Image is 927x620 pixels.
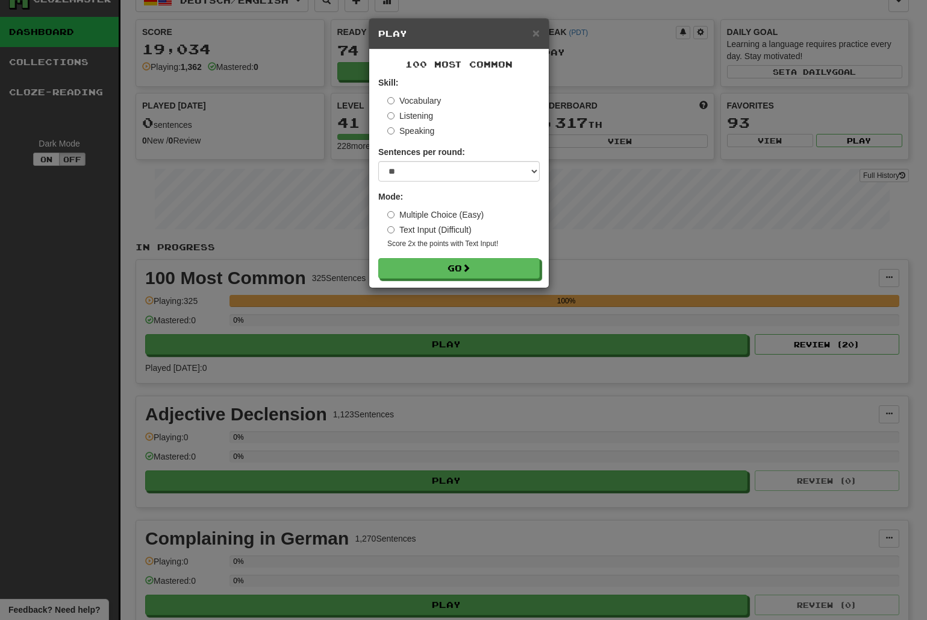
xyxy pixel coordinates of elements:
label: Text Input (Difficult) [387,224,472,236]
input: Text Input (Difficult) [387,226,395,233]
label: Sentences per round: [378,146,465,158]
h5: Play [378,28,540,40]
small: Score 2x the points with Text Input ! [387,239,540,249]
strong: Mode: [378,192,403,201]
strong: Skill: [378,78,398,87]
label: Multiple Choice (Easy) [387,209,484,221]
label: Vocabulary [387,95,441,107]
input: Vocabulary [387,97,395,104]
input: Speaking [387,127,395,134]
button: Close [532,27,540,39]
input: Multiple Choice (Easy) [387,211,395,218]
label: Speaking [387,125,434,137]
span: 100 Most Common [405,59,513,69]
input: Listening [387,112,395,119]
button: Go [378,258,540,279]
label: Listening [387,110,433,122]
span: × [532,26,540,40]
